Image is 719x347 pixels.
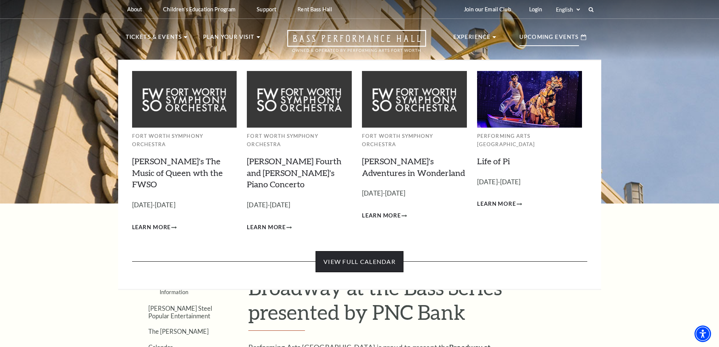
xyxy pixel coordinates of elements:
[362,211,401,221] span: Learn More
[203,32,255,46] p: Plan Your Visit
[163,6,236,12] p: Children's Education Program
[127,6,142,12] p: About
[247,132,352,149] p: Fort Worth Symphony Orchestra
[477,132,582,149] p: Performing Arts [GEOGRAPHIC_DATA]
[126,32,182,46] p: Tickets & Events
[132,223,171,232] span: Learn More
[453,32,491,46] p: Experience
[362,211,407,221] a: Learn More Alice's Adventures in Wonderland
[132,223,177,232] a: Learn More Windborne's The Music of Queen wth the FWSO
[247,223,286,232] span: Learn More
[694,325,711,342] div: Accessibility Menu
[477,71,582,127] img: Performing Arts Fort Worth
[362,188,467,199] p: [DATE]-[DATE]
[477,177,582,188] p: [DATE]-[DATE]
[247,71,352,127] img: Fort Worth Symphony Orchestra
[362,156,465,178] a: [PERSON_NAME]'s Adventures in Wonderland
[132,200,237,211] p: [DATE]-[DATE]
[132,71,237,127] img: Fort Worth Symphony Orchestra
[132,132,237,149] p: Fort Worth Symphony Orchestra
[148,328,209,335] a: The [PERSON_NAME]
[247,223,292,232] a: Learn More Brahms Fourth and Grieg's Piano Concerto
[477,199,522,209] a: Learn More Life of Pi
[132,156,223,190] a: [PERSON_NAME]'s The Music of Queen wth the FWSO
[148,305,212,319] a: [PERSON_NAME] Steel Popular Entertainment
[257,6,276,12] p: Support
[297,6,332,12] p: Rent Bass Hall
[316,251,403,272] a: View Full Calendar
[247,200,352,211] p: [DATE]-[DATE]
[260,30,453,60] a: Open this option
[362,132,467,149] p: Fort Worth Symphony Orchestra
[362,71,467,127] img: Fort Worth Symphony Orchestra
[554,6,581,13] select: Select:
[248,275,594,331] h1: Broadway at the Bass Series presented by PNC Bank
[247,156,342,190] a: [PERSON_NAME] Fourth and [PERSON_NAME]'s Piano Concerto
[477,199,516,209] span: Learn More
[477,156,510,166] a: Life of Pi
[519,32,579,46] p: Upcoming Events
